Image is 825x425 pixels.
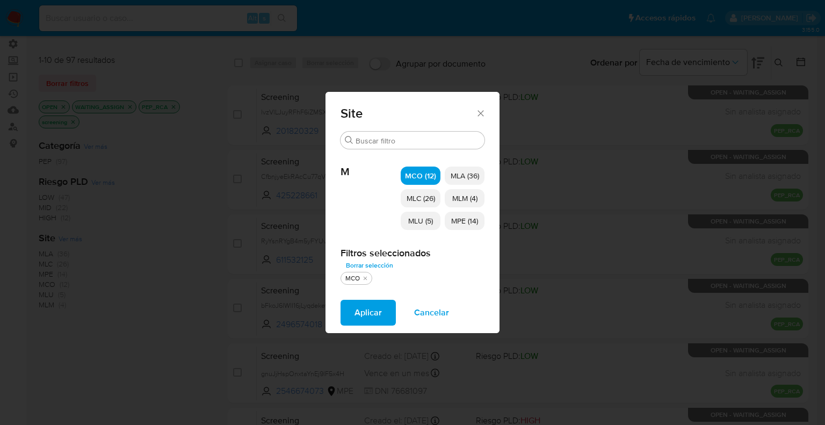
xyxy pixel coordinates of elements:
div: MPE (14) [445,212,484,230]
button: Borrar selección [341,259,399,272]
div: MCO [343,274,362,283]
button: quitar MCO [361,274,370,283]
input: Buscar filtro [356,136,480,146]
div: MCO (12) [401,167,440,185]
div: MLM (4) [445,189,484,207]
span: Site [341,107,475,120]
button: Cancelar [400,300,463,326]
span: M [341,149,401,178]
div: MLA (36) [445,167,484,185]
button: Buscar [345,136,353,145]
span: MPE (14) [451,215,478,226]
span: Borrar selección [346,260,393,271]
span: MCO (12) [405,170,436,181]
span: MLU (5) [408,215,433,226]
span: Cancelar [414,301,449,325]
span: MLA (36) [451,170,479,181]
div: MLU (5) [401,212,440,230]
h2: Filtros seleccionados [341,247,484,259]
div: MLC (26) [401,189,440,207]
span: MLC (26) [407,193,435,204]
button: Cerrar [475,108,485,118]
span: Aplicar [354,301,382,325]
button: Aplicar [341,300,396,326]
span: MLM (4) [452,193,477,204]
